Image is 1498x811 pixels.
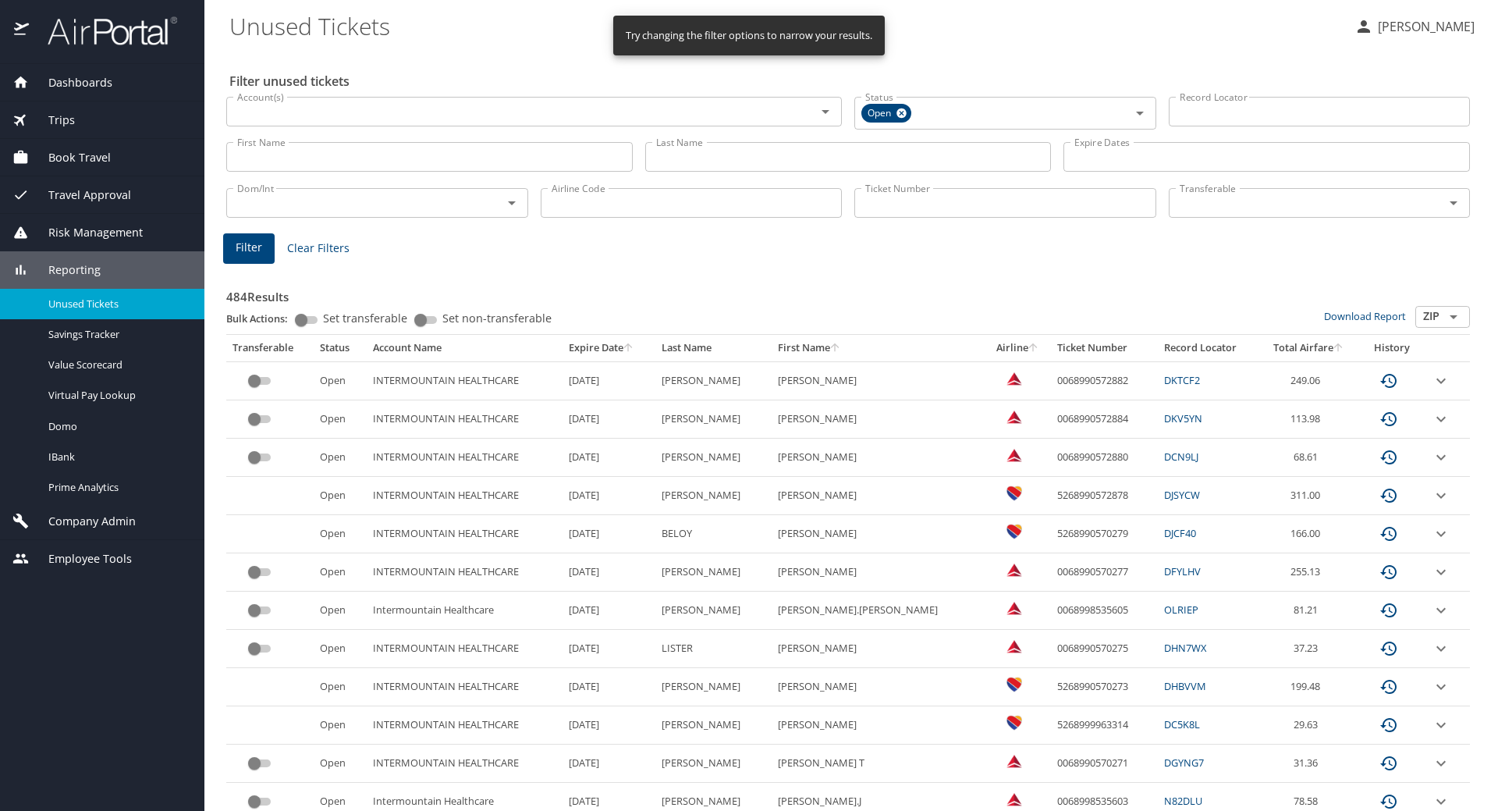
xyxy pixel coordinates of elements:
td: [DATE] [563,745,655,783]
a: N82DLU [1164,794,1202,808]
td: Open [314,400,367,439]
td: 29.63 [1259,706,1358,745]
button: sort [1333,343,1344,354]
td: 5268990570279 [1051,515,1158,553]
td: INTERMOUNTAIN HEALTHCARE [367,439,563,477]
a: DC5K8L [1164,717,1200,731]
td: [PERSON_NAME] [655,477,772,515]
span: Company Admin [29,513,136,530]
td: BELOY [655,515,772,553]
td: Open [314,553,367,592]
span: Filter [236,238,262,258]
th: History [1358,335,1425,361]
td: 31.36 [1259,745,1358,783]
img: Southwest Airlines [1006,677,1022,692]
button: expand row [1432,792,1450,811]
td: [PERSON_NAME] T [772,745,985,783]
td: Open [314,592,367,630]
span: Savings Tracker [48,327,186,342]
td: [PERSON_NAME] [772,400,985,439]
span: Open [861,105,900,122]
button: expand row [1432,639,1450,658]
th: Ticket Number [1051,335,1158,361]
button: expand row [1432,410,1450,429]
td: INTERMOUNTAIN HEALTHCARE [367,630,563,668]
td: Open [314,745,367,783]
img: Delta Airlines [1006,562,1022,578]
td: LISTER [655,630,772,668]
h3: 484 Results [226,279,1470,306]
a: DKV5YN [1164,411,1202,425]
td: INTERMOUNTAIN HEALTHCARE [367,706,563,745]
button: expand row [1432,525,1450,543]
td: [DATE] [563,515,655,553]
a: DHBVVM [1164,679,1206,693]
td: Open [314,630,367,668]
button: expand row [1432,563,1450,582]
span: Virtual Pay Lookup [48,388,186,403]
span: Book Travel [29,149,111,166]
span: Dashboards [29,74,112,91]
td: INTERMOUNTAIN HEALTHCARE [367,361,563,400]
a: DJSYCW [1164,488,1200,502]
button: expand row [1432,601,1450,620]
img: Delta Airlines [1006,791,1022,807]
td: 37.23 [1259,630,1358,668]
button: Clear Filters [281,234,356,263]
th: Expire Date [563,335,655,361]
td: Intermountain Healthcare [367,592,563,630]
td: [PERSON_NAME] [655,706,772,745]
img: Delta Airlines [1006,371,1022,386]
h1: Unused Tickets [229,2,1342,50]
td: 0068990570277 [1051,553,1158,592]
button: Open [1443,192,1464,214]
td: [PERSON_NAME] [655,439,772,477]
img: Delta Airlines [1006,409,1022,425]
h2: Filter unused tickets [229,69,1473,94]
td: 5268990572878 [1051,477,1158,515]
button: [PERSON_NAME] [1348,12,1481,41]
td: 0068990572882 [1051,361,1158,400]
td: [PERSON_NAME] [655,745,772,783]
span: Trips [29,112,75,129]
td: [DATE] [563,477,655,515]
td: 311.00 [1259,477,1358,515]
td: [DATE] [563,361,655,400]
p: Bulk Actions: [226,311,300,325]
td: 199.48 [1259,668,1358,706]
td: 68.61 [1259,439,1358,477]
td: 0068990570271 [1051,745,1158,783]
td: Open [314,668,367,706]
img: Delta Airlines [1006,600,1022,616]
span: Prime Analytics [48,480,186,495]
td: 0068990572880 [1051,439,1158,477]
img: Southwest Airlines [1006,715,1022,731]
td: [PERSON_NAME] [772,553,985,592]
td: [DATE] [563,553,655,592]
td: 166.00 [1259,515,1358,553]
td: [DATE] [563,400,655,439]
th: Total Airfare [1259,335,1358,361]
span: Employee Tools [29,550,132,567]
td: [PERSON_NAME] [655,400,772,439]
td: Open [314,477,367,515]
td: Open [314,515,367,553]
td: [PERSON_NAME] [772,361,985,400]
td: INTERMOUNTAIN HEALTHCARE [367,400,563,439]
a: OLRIEP [1164,603,1198,617]
button: expand row [1432,678,1450,696]
td: Open [314,361,367,400]
img: Delta Airlines [1006,447,1022,463]
a: DGYNG7 [1164,756,1204,770]
span: Clear Filters [287,239,350,258]
td: [DATE] [563,592,655,630]
td: Open [314,439,367,477]
span: Reporting [29,261,101,279]
td: INTERMOUNTAIN HEALTHCARE [367,553,563,592]
td: [PERSON_NAME] [772,668,985,706]
span: Risk Management [29,224,143,241]
td: [DATE] [563,706,655,745]
td: [PERSON_NAME] [655,553,772,592]
span: Travel Approval [29,187,131,204]
td: [DATE] [563,668,655,706]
